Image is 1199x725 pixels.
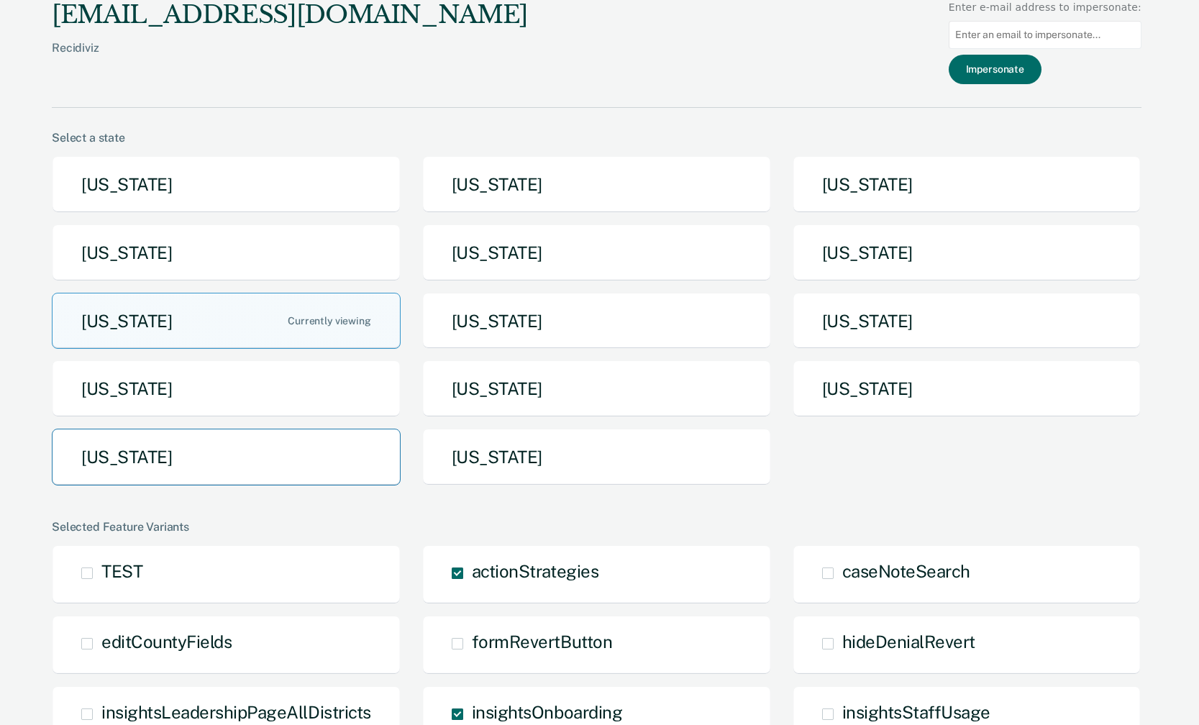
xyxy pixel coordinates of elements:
button: [US_STATE] [793,360,1141,417]
button: [US_STATE] [52,429,401,485]
button: [US_STATE] [422,156,771,213]
div: Select a state [52,131,1141,145]
span: hideDenialRevert [842,631,975,652]
button: [US_STATE] [793,224,1141,281]
div: Recidiviz [52,41,528,78]
span: caseNoteSearch [842,561,970,581]
input: Enter an email to impersonate... [949,21,1141,49]
button: [US_STATE] [52,156,401,213]
div: Selected Feature Variants [52,520,1141,534]
button: [US_STATE] [52,224,401,281]
span: insightsOnboarding [472,702,622,722]
span: formRevertButton [472,631,612,652]
button: [US_STATE] [52,360,401,417]
span: TEST [101,561,142,581]
button: [US_STATE] [793,156,1141,213]
button: Impersonate [949,55,1041,84]
span: insightsStaffUsage [842,702,990,722]
button: [US_STATE] [52,293,401,350]
span: editCountyFields [101,631,232,652]
button: [US_STATE] [422,360,771,417]
button: [US_STATE] [793,293,1141,350]
button: [US_STATE] [422,224,771,281]
span: actionStrategies [472,561,598,581]
span: insightsLeadershipPageAllDistricts [101,702,371,722]
button: [US_STATE] [422,293,771,350]
button: [US_STATE] [422,429,771,485]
